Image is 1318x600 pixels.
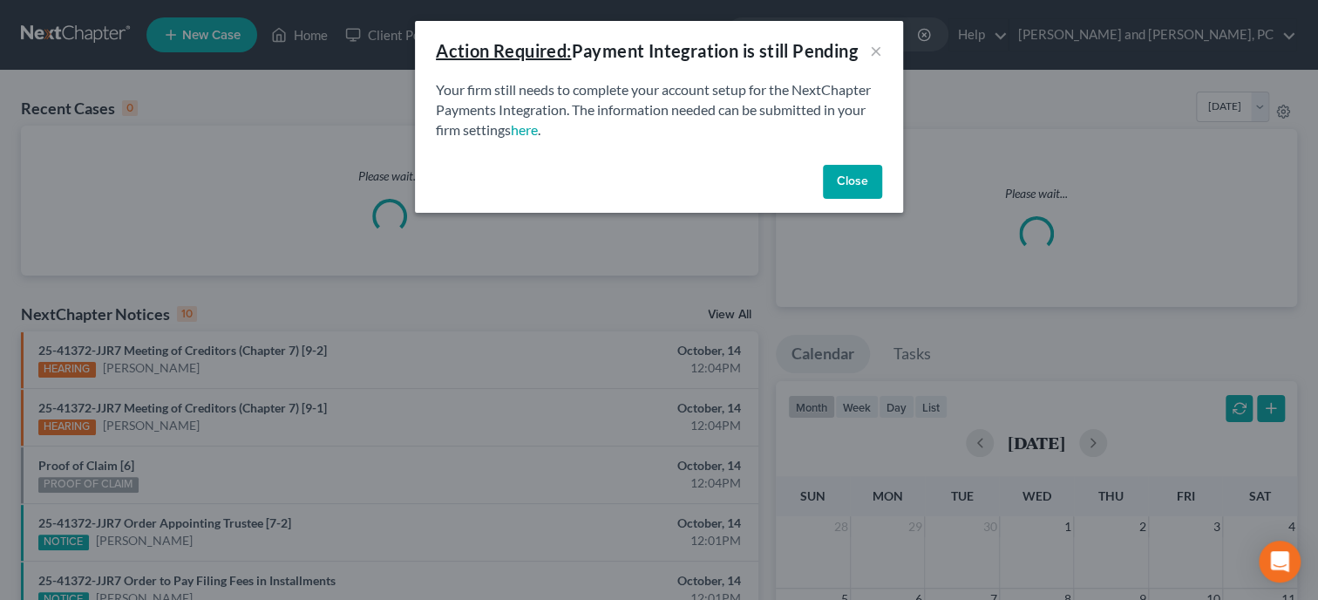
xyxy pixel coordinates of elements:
div: Payment Integration is still Pending [436,38,858,63]
u: Action Required: [436,40,571,61]
a: here [511,121,538,138]
div: Open Intercom Messenger [1259,541,1301,583]
button: × [870,40,882,61]
button: Close [823,165,882,200]
p: Your firm still needs to complete your account setup for the NextChapter Payments Integration. Th... [436,80,882,140]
